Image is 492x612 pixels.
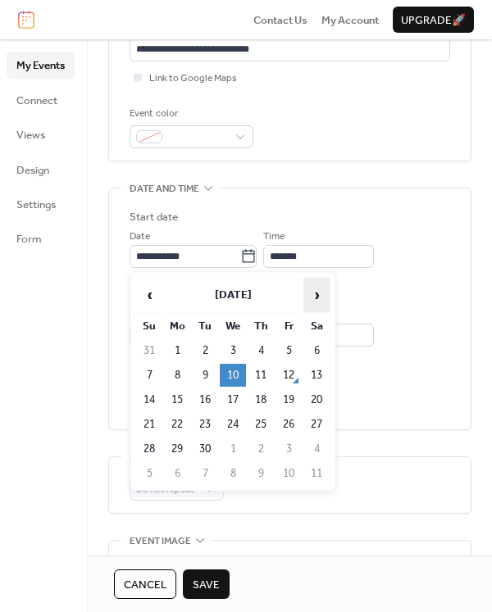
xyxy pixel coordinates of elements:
[7,52,75,78] a: My Events
[276,388,302,411] td: 19
[136,339,162,362] td: 31
[136,364,162,387] td: 7
[321,11,379,28] a: My Account
[130,209,178,225] div: Start date
[276,437,302,460] td: 3
[276,364,302,387] td: 12
[114,569,176,599] button: Cancel
[136,388,162,411] td: 14
[137,279,162,311] span: ‹
[164,364,190,387] td: 8
[16,162,49,179] span: Design
[164,339,190,362] td: 1
[192,437,218,460] td: 30
[130,106,250,122] div: Event color
[303,339,330,362] td: 6
[220,413,246,436] td: 24
[16,93,57,109] span: Connect
[192,413,218,436] td: 23
[303,364,330,387] td: 13
[136,462,162,485] td: 5
[7,87,75,113] a: Connect
[220,388,246,411] td: 17
[248,364,274,387] td: 11
[248,437,274,460] td: 2
[130,449,214,465] span: Recurring event
[321,12,379,29] span: My Account
[303,315,330,338] th: Sa
[192,364,218,387] td: 9
[220,364,246,387] td: 10
[303,437,330,460] td: 4
[248,315,274,338] th: Th
[304,279,329,311] span: ›
[276,339,302,362] td: 5
[136,413,162,436] td: 21
[192,315,218,338] th: Tu
[303,462,330,485] td: 11
[253,11,307,28] a: Contact Us
[164,278,302,313] th: [DATE]
[303,413,330,436] td: 27
[124,577,166,593] span: Cancel
[248,339,274,362] td: 4
[220,462,246,485] td: 8
[253,12,307,29] span: Contact Us
[393,7,474,33] button: Upgrade🚀
[248,388,274,411] td: 18
[248,413,274,436] td: 25
[7,191,75,217] a: Settings
[130,181,199,197] span: Date and time
[164,388,190,411] td: 15
[16,197,56,213] span: Settings
[16,57,65,74] span: My Events
[193,577,220,593] span: Save
[136,315,162,338] th: Su
[130,288,171,304] div: End date
[130,308,150,324] span: Date
[192,462,218,485] td: 7
[248,462,274,485] td: 9
[192,388,218,411] td: 16
[192,339,218,362] td: 2
[276,462,302,485] td: 10
[130,533,191,550] span: Event image
[18,11,34,29] img: logo
[263,229,285,245] span: Time
[130,229,150,245] span: Date
[220,437,246,460] td: 1
[164,413,190,436] td: 22
[164,315,190,338] th: Mo
[149,70,237,87] span: Link to Google Maps
[164,437,190,460] td: 29
[136,437,162,460] td: 28
[401,12,466,29] span: Upgrade 🚀
[276,413,302,436] td: 26
[164,462,190,485] td: 6
[276,315,302,338] th: Fr
[16,127,45,143] span: Views
[7,121,75,147] a: Views
[303,388,330,411] td: 20
[220,339,246,362] td: 3
[220,315,246,338] th: We
[7,156,75,183] a: Design
[16,231,42,247] span: Form
[7,225,75,252] a: Form
[183,569,230,599] button: Save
